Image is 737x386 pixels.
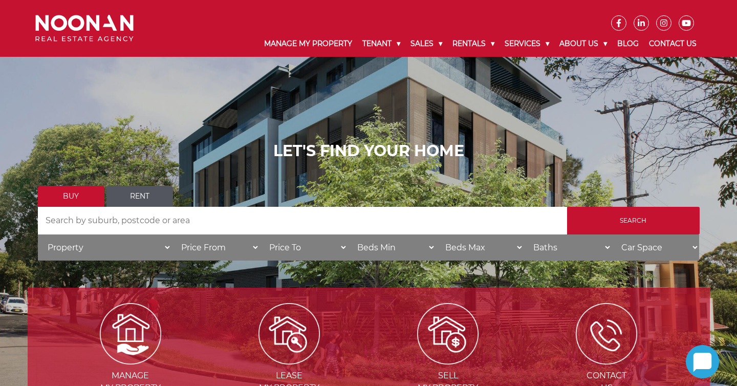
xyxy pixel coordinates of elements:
[500,31,554,57] a: Services
[405,31,447,57] a: Sales
[357,31,405,57] a: Tenant
[35,15,134,42] img: Noonan Real Estate Agency
[38,207,567,234] input: Search by suburb, postcode or area
[259,31,357,57] a: Manage My Property
[612,31,644,57] a: Blog
[258,303,320,364] img: Lease my property
[417,303,479,364] img: Sell my property
[644,31,702,57] a: Contact Us
[106,186,173,207] a: Rent
[100,303,161,364] img: Manage my Property
[576,303,637,364] img: ICONS
[567,207,700,234] input: Search
[447,31,500,57] a: Rentals
[38,142,700,160] h1: LET'S FIND YOUR HOME
[554,31,612,57] a: About Us
[38,186,104,207] a: Buy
